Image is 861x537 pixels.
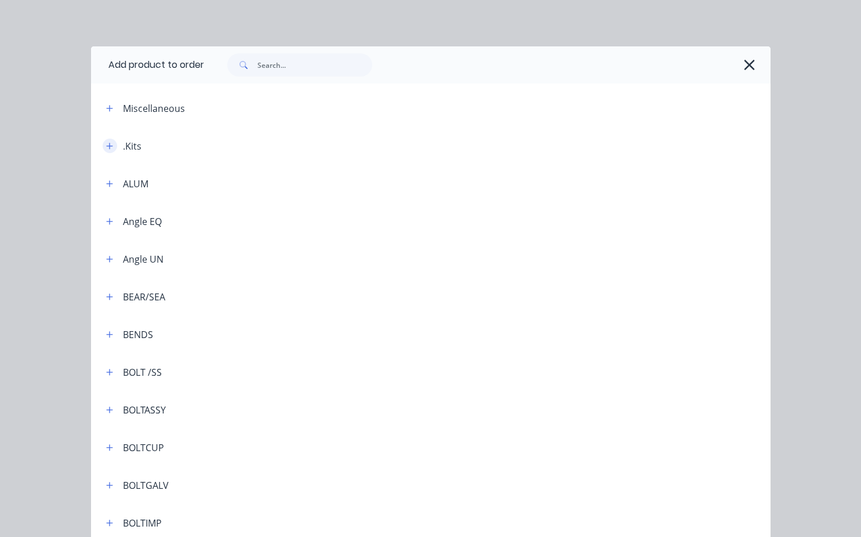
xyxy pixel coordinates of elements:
div: BOLTASSY [123,403,166,417]
div: BOLTCUP [123,441,164,455]
div: BENDS [123,328,153,342]
input: Search... [257,53,372,77]
div: ALUM [123,177,148,191]
div: Angle EQ [123,215,162,228]
div: .Kits [123,139,141,153]
div: Add product to order [91,46,204,84]
div: Miscellaneous [123,101,185,115]
div: BOLTIMP [123,516,162,530]
div: BEAR/SEA [123,290,165,304]
div: BOLTGALV [123,478,169,492]
div: Angle UN [123,252,164,266]
div: BOLT /SS [123,365,162,379]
